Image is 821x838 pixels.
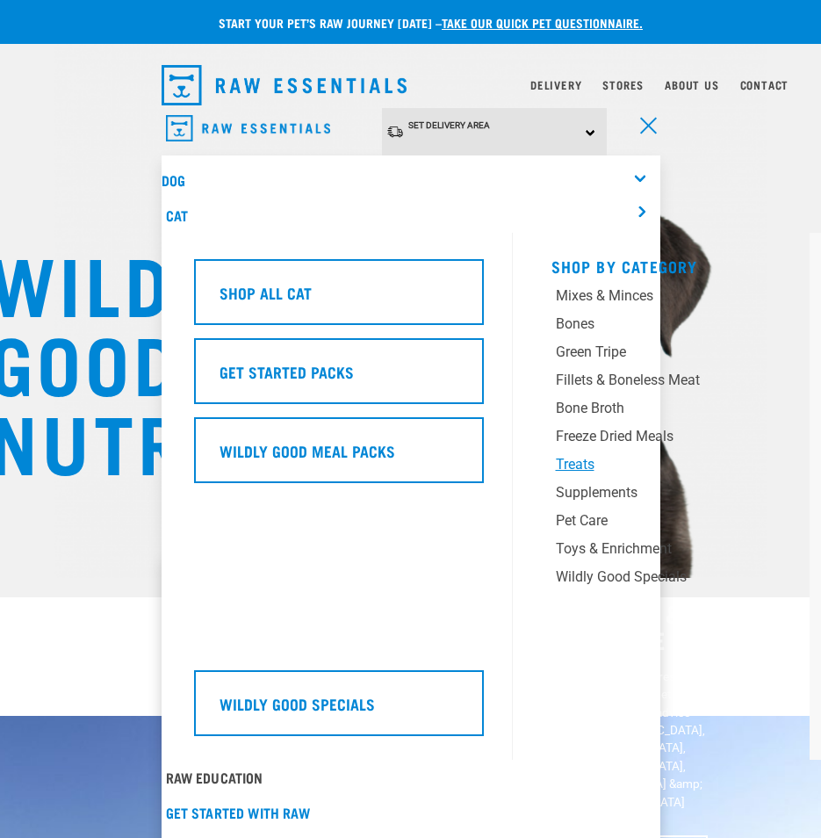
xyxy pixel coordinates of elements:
[551,314,771,342] a: Bones
[551,510,771,538] a: Pet Care
[162,760,660,795] a: Raw Education
[551,370,771,398] a: Fillets & Boneless Meat
[556,398,758,419] div: Bone Broth
[556,482,758,503] div: Supplements
[551,567,771,595] a: Wildly Good Specials
[665,82,718,88] a: About Us
[629,107,660,139] a: menu
[551,426,771,454] a: Freeze Dried Meals
[442,19,643,25] a: take our quick pet questionnaire.
[551,538,771,567] a: Toys & Enrichment
[194,259,484,338] a: Shop All Cat
[556,342,758,363] div: Green Tripe
[166,115,330,142] img: Raw Essentials Logo
[556,454,758,475] div: Treats
[551,342,771,370] a: Green Tripe
[556,510,758,531] div: Pet Care
[556,567,758,588] div: Wildly Good Specials
[530,82,581,88] a: Delivery
[220,281,312,304] h5: Shop All Cat
[162,176,185,184] a: Dog
[194,338,484,417] a: Get Started Packs
[556,538,758,560] div: Toys & Enrichment
[162,795,660,830] a: Get started with Raw
[551,257,771,271] h5: Shop By Category
[602,82,644,88] a: Stores
[556,370,758,391] div: Fillets & Boneless Meat
[556,285,758,307] div: Mixes & Minces
[556,426,758,447] div: Freeze Dried Meals
[551,285,771,314] a: Mixes & Minces
[408,120,490,130] span: Set Delivery Area
[148,58,674,112] nav: dropdown navigation
[194,417,484,496] a: Wildly Good Meal Packs
[740,82,789,88] a: Contact
[386,125,404,139] img: van-moving.png
[194,670,484,749] a: Wildly Good Specials
[220,360,354,383] h5: Get Started Packs
[551,454,771,482] a: Treats
[220,439,395,462] h5: Wildly Good Meal Packs
[551,482,771,510] a: Supplements
[551,398,771,426] a: Bone Broth
[166,211,188,219] a: Cat
[162,65,407,105] img: Raw Essentials Logo
[556,314,758,335] div: Bones
[220,692,375,715] h5: Wildly Good Specials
